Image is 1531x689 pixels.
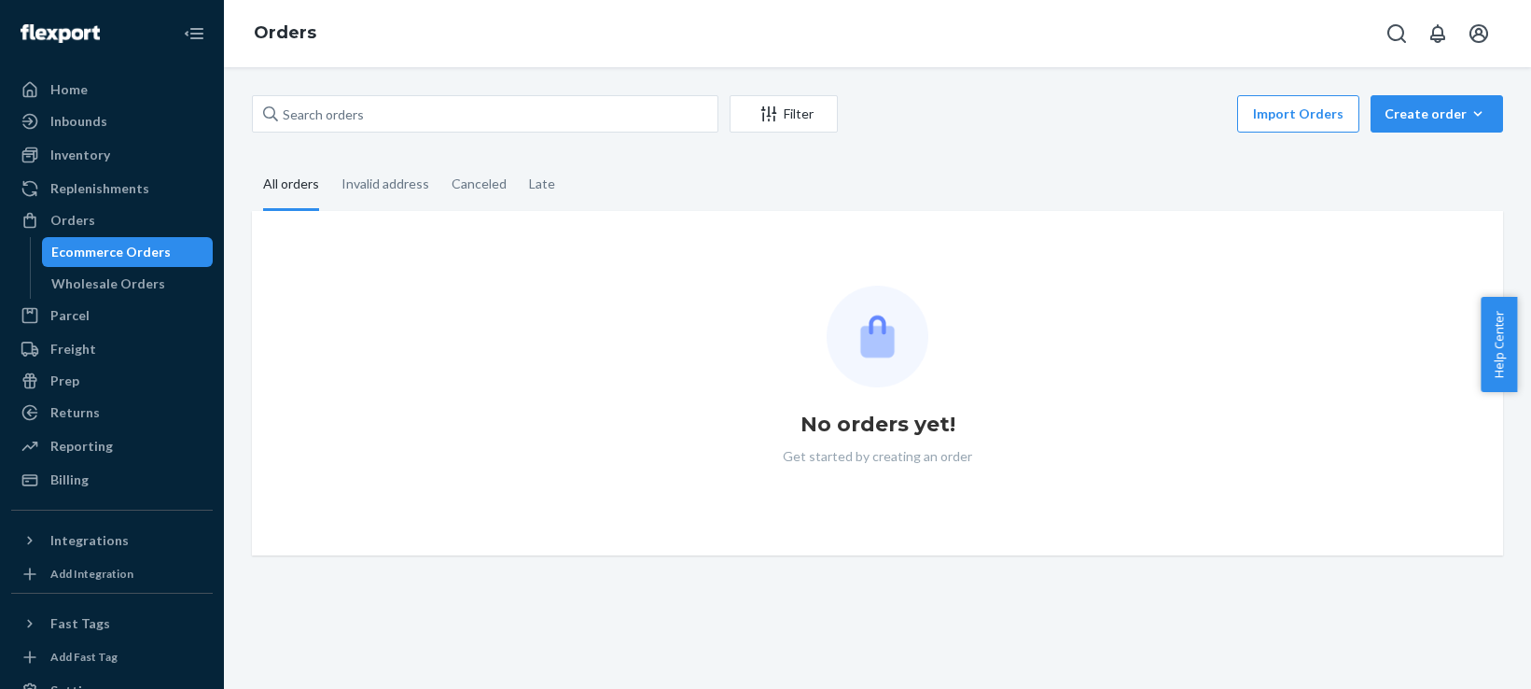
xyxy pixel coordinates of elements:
[800,410,955,440] h1: No orders yet!
[11,301,213,330] a: Parcel
[50,211,95,230] div: Orders
[11,526,213,555] button: Integrations
[1385,105,1489,123] div: Create order
[11,205,213,235] a: Orders
[730,95,838,133] button: Filter
[50,306,90,325] div: Parcel
[11,465,213,495] a: Billing
[175,15,213,52] button: Close Navigation
[1378,15,1415,52] button: Open Search Box
[11,174,213,204] a: Replenishments
[239,7,331,61] ol: breadcrumbs
[11,140,213,170] a: Inventory
[50,614,110,633] div: Fast Tags
[1237,95,1359,133] button: Import Orders
[731,105,837,123] div: Filter
[42,237,214,267] a: Ecommerce Orders
[252,95,718,133] input: Search orders
[50,566,133,582] div: Add Integration
[11,646,213,668] a: Add Fast Tag
[11,398,213,428] a: Returns
[51,274,165,293] div: Wholesale Orders
[50,112,107,131] div: Inbounds
[529,160,555,208] div: Late
[50,179,149,198] div: Replenishments
[50,403,100,422] div: Returns
[1419,15,1456,52] button: Open notifications
[51,243,171,261] div: Ecommerce Orders
[11,431,213,461] a: Reporting
[21,24,100,43] img: Flexport logo
[50,340,96,359] div: Freight
[11,106,213,136] a: Inbounds
[1371,95,1503,133] button: Create order
[254,22,316,43] a: Orders
[42,269,214,299] a: Wholesale Orders
[341,160,429,208] div: Invalid address
[11,75,213,105] a: Home
[50,531,129,550] div: Integrations
[783,447,972,466] p: Get started by creating an order
[827,286,928,387] img: Empty list
[50,649,118,665] div: Add Fast Tag
[11,563,213,585] a: Add Integration
[50,437,113,456] div: Reporting
[50,471,89,489] div: Billing
[263,160,319,211] div: All orders
[50,146,110,164] div: Inventory
[11,609,213,639] button: Fast Tags
[50,372,79,390] div: Prep
[11,366,213,396] a: Prep
[1481,297,1517,392] button: Help Center
[11,334,213,364] a: Freight
[452,160,507,208] div: Canceled
[50,80,88,99] div: Home
[1460,15,1497,52] button: Open account menu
